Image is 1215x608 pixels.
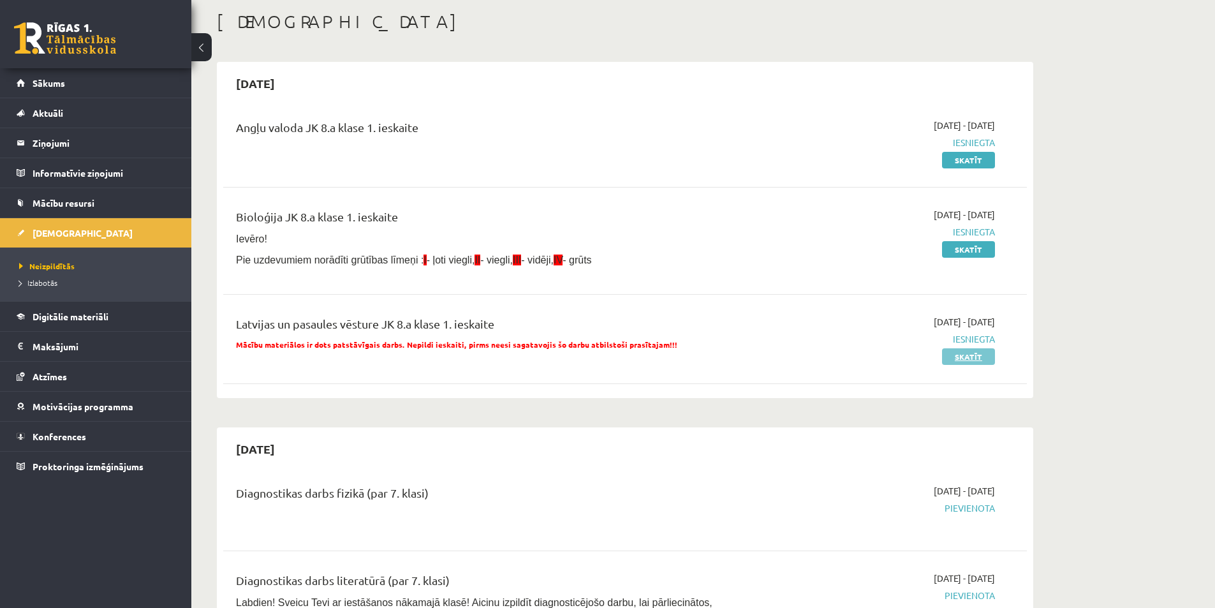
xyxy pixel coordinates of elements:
[934,572,995,585] span: [DATE] - [DATE]
[33,128,175,158] legend: Ziņojumi
[236,255,592,265] span: Pie uzdevumiem norādīti grūtības līmeņi : - ļoti viegli, - viegli, - vidēji, - grūts
[755,589,995,602] span: Pievienota
[236,339,677,350] span: Mācību materiālos ir dots patstāvīgais darbs. Nepildi ieskaiti, pirms neesi sagatavojis šo darbu ...
[17,452,175,481] a: Proktoringa izmēģinājums
[33,311,108,322] span: Digitālie materiāli
[17,98,175,128] a: Aktuāli
[217,11,1033,33] h1: [DEMOGRAPHIC_DATA]
[19,261,75,271] span: Neizpildītās
[236,315,735,339] div: Latvijas un pasaules vēsture JK 8.a klase 1. ieskaite
[33,401,133,412] span: Motivācijas programma
[17,218,175,248] a: [DEMOGRAPHIC_DATA]
[236,208,735,232] div: Bioloģija JK 8.a klase 1. ieskaite
[33,371,67,382] span: Atzīmes
[17,302,175,331] a: Digitālie materiāli
[934,119,995,132] span: [DATE] - [DATE]
[755,332,995,346] span: Iesniegta
[942,348,995,365] a: Skatīt
[223,434,288,464] h2: [DATE]
[14,22,116,54] a: Rīgas 1. Tālmācības vidusskola
[513,255,521,265] span: III
[19,260,179,272] a: Neizpildītās
[33,197,94,209] span: Mācību resursi
[223,68,288,98] h2: [DATE]
[17,128,175,158] a: Ziņojumi
[33,332,175,361] legend: Maksājumi
[33,158,175,188] legend: Informatīvie ziņojumi
[475,255,480,265] span: II
[942,241,995,258] a: Skatīt
[236,119,735,142] div: Angļu valoda JK 8.a klase 1. ieskaite
[755,501,995,515] span: Pievienota
[755,136,995,149] span: Iesniegta
[17,158,175,188] a: Informatīvie ziņojumi
[33,431,86,442] span: Konferences
[755,225,995,239] span: Iesniegta
[17,188,175,218] a: Mācību resursi
[17,422,175,451] a: Konferences
[942,152,995,168] a: Skatīt
[236,484,735,508] div: Diagnostikas darbs fizikā (par 7. klasi)
[33,461,144,472] span: Proktoringa izmēģinājums
[554,255,563,265] span: IV
[934,484,995,498] span: [DATE] - [DATE]
[19,277,179,288] a: Izlabotās
[17,392,175,421] a: Motivācijas programma
[423,255,426,265] span: I
[33,107,63,119] span: Aktuāli
[17,362,175,391] a: Atzīmes
[17,332,175,361] a: Maksājumi
[934,315,995,329] span: [DATE] - [DATE]
[236,234,267,244] span: Ievēro!
[33,227,133,239] span: [DEMOGRAPHIC_DATA]
[17,68,175,98] a: Sākums
[934,208,995,221] span: [DATE] - [DATE]
[19,278,57,288] span: Izlabotās
[236,572,735,595] div: Diagnostikas darbs literatūrā (par 7. klasi)
[33,77,65,89] span: Sākums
